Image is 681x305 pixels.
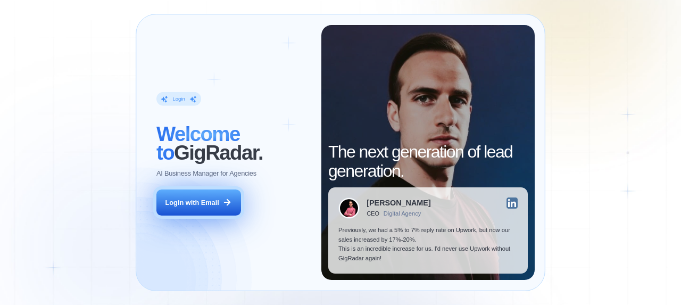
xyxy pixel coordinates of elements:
[328,143,528,180] h2: The next generation of lead generation.
[367,210,379,217] div: CEO
[384,210,421,217] div: Digital Agency
[338,226,518,263] p: Previously, we had a 5% to 7% reply rate on Upwork, but now our sales increased by 17%-20%. This ...
[156,169,256,178] p: AI Business Manager for Agencies
[156,189,240,216] button: Login with Email
[645,269,670,294] iframe: Intercom live chat
[173,95,185,102] div: Login
[156,125,311,162] h2: ‍ GigRadar.
[367,199,430,207] div: [PERSON_NAME]
[165,198,219,208] div: Login with Email
[156,122,240,164] span: Welcome to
